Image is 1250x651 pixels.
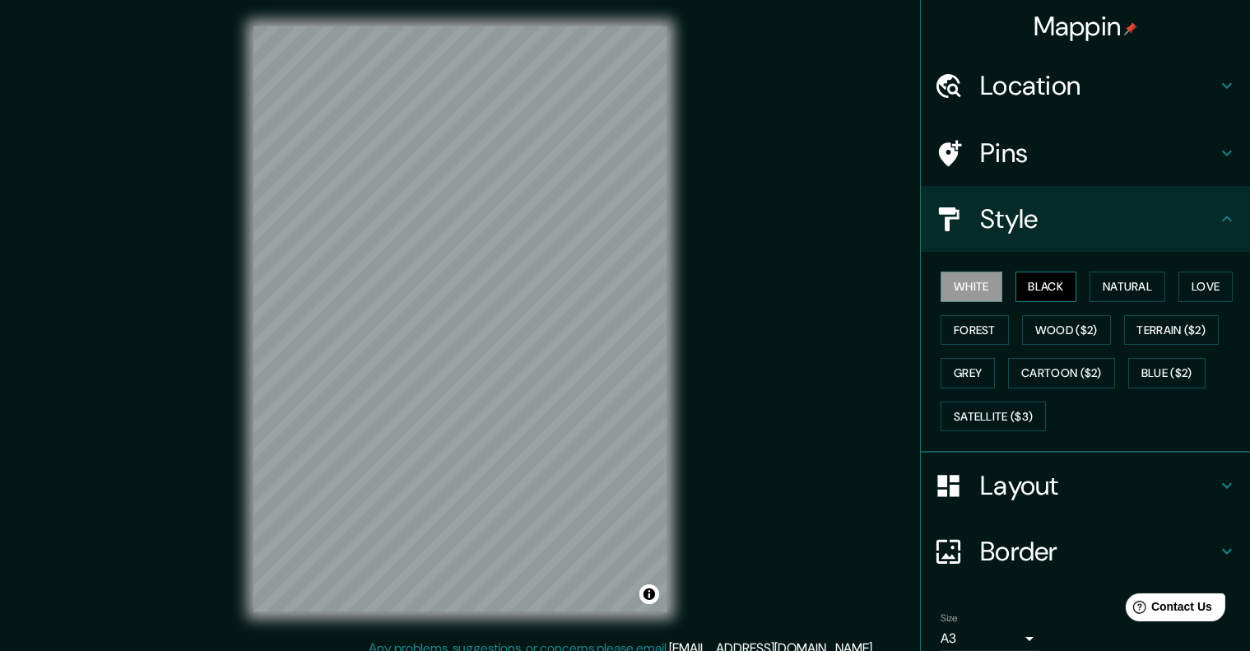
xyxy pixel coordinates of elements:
[980,202,1217,235] h4: Style
[941,272,1002,302] button: White
[253,26,667,612] canvas: Map
[921,518,1250,584] div: Border
[921,453,1250,518] div: Layout
[921,186,1250,252] div: Style
[941,402,1046,432] button: Satellite ($3)
[921,53,1250,119] div: Location
[1008,358,1115,388] button: Cartoon ($2)
[980,535,1217,568] h4: Border
[980,69,1217,102] h4: Location
[1124,315,1220,346] button: Terrain ($2)
[1104,587,1232,633] iframe: Help widget launcher
[1128,358,1206,388] button: Blue ($2)
[941,358,995,388] button: Grey
[639,584,659,604] button: Toggle attribution
[980,137,1217,170] h4: Pins
[941,315,1009,346] button: Forest
[1178,272,1233,302] button: Love
[980,469,1217,502] h4: Layout
[1090,272,1165,302] button: Natural
[941,611,958,625] label: Size
[1034,10,1138,43] h4: Mappin
[1015,272,1077,302] button: Black
[921,120,1250,186] div: Pins
[1124,22,1137,35] img: pin-icon.png
[1022,315,1111,346] button: Wood ($2)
